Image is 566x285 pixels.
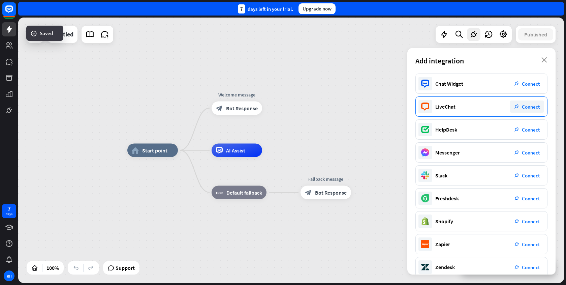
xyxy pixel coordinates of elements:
span: Add integration [415,56,464,65]
i: block_fallback [216,189,223,196]
div: days left in your trial. [238,4,293,13]
i: close [541,57,547,63]
i: plug_integration [514,265,519,269]
i: plug_integration [514,242,519,247]
span: Connect [522,172,540,179]
i: plug_integration [514,196,519,201]
span: Connect [522,126,540,133]
i: home_2 [132,147,139,154]
i: plug_integration [514,173,519,178]
span: AI Assist [226,147,245,154]
div: Messenger [435,149,460,156]
div: RH [4,270,14,281]
div: HelpDesk [435,126,457,133]
div: 7 [7,206,11,212]
button: Open LiveChat chat widget [5,3,26,23]
div: 7 [238,4,245,13]
i: plug_integration [514,150,519,155]
div: Shopify [435,218,453,225]
i: plug_integration [514,81,519,86]
i: success [30,30,37,37]
div: Chat Widget [435,80,463,87]
span: Connect [522,195,540,202]
div: LiveChat [435,103,455,110]
span: Start point [142,147,167,154]
i: plug_integration [514,219,519,224]
div: 100% [44,262,61,273]
span: Connect [522,218,540,225]
i: block_bot_response [305,189,312,196]
button: Published [518,28,553,40]
div: Fallback message [295,176,356,182]
span: Bot Response [315,189,347,196]
div: days [6,212,12,217]
div: Upgrade now [298,3,336,14]
i: plug_integration [514,127,519,132]
div: Zapier [435,241,450,248]
div: Zendesk [435,264,455,270]
span: Connect [522,149,540,156]
a: 7 days [2,204,16,218]
div: Untitled [52,26,73,43]
div: Slack [435,172,447,179]
span: Connect [522,241,540,248]
div: Welcome message [207,91,267,98]
div: Freshdesk [435,195,459,202]
span: Support [116,262,135,273]
span: Default fallback [226,189,262,196]
span: Bot Response [226,105,258,112]
i: block_bot_response [216,105,223,112]
span: Connect [522,264,540,270]
span: Connect [522,104,540,110]
i: plug_integration [514,104,519,109]
span: Saved [40,30,53,37]
span: Connect [522,81,540,87]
